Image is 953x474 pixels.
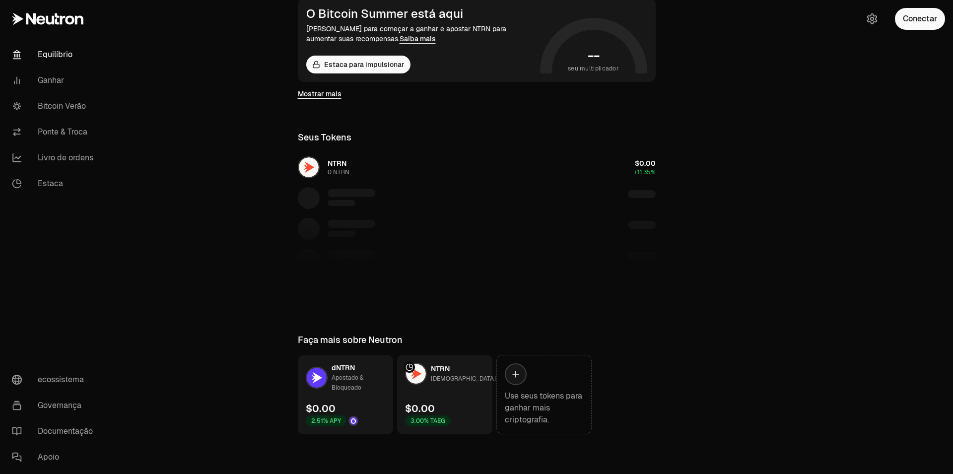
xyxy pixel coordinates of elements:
div: Seus Tokens [298,131,351,144]
div: Use seus tokens para ganhar mais criptografia. [505,390,583,426]
a: logotipo dNTRNdNTRNApostado & Bloqueado$0.002.51% APYDrop [298,355,393,434]
span: NTRN [431,364,450,373]
a: Estaca para impulsionar [306,56,410,73]
div: Faça mais sobre Neutron [298,333,403,347]
div: 3.00% TAEG [405,415,451,426]
a: Saiba mais [400,34,436,43]
div: $0.00 [306,402,336,415]
div: $0.00 [405,402,435,415]
a: Equilíbrio [4,42,107,68]
a: Ganhar [4,68,107,93]
div: 2.51% APY [306,415,346,426]
a: Bitcoin Verão [4,93,107,119]
a: Logotipo NTRNNTRN[DEMOGRAPHIC_DATA]$0.003.00% TAEG [397,355,492,434]
span: dNTRN [332,363,355,372]
h1: -- [588,48,599,64]
img: Logotipo NTRN [406,364,426,384]
img: Drop [349,417,357,425]
div: [PERSON_NAME] para começar a ganhar e apostar NTRN para aumentar suas recompensas. [306,24,536,44]
a: Mostrar mais [298,89,341,99]
a: Livro de ordens [4,145,107,171]
a: Ponte & Troca [4,119,107,145]
a: Estaca [4,171,107,197]
div: Apostado & Bloqueado [332,373,385,393]
a: Documentação [4,418,107,444]
button: Conectar [895,8,945,30]
img: logotipo dNTRN [307,368,327,388]
div: [DEMOGRAPHIC_DATA] [431,374,496,384]
span: seu multiplicador [568,64,619,73]
a: Governança [4,393,107,418]
a: ecossistema [4,367,107,393]
a: Use seus tokens para ganhar mais criptografia. [496,355,592,434]
div: O Bitcoin Summer está aqui [306,7,536,21]
a: Apoio [4,444,107,470]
